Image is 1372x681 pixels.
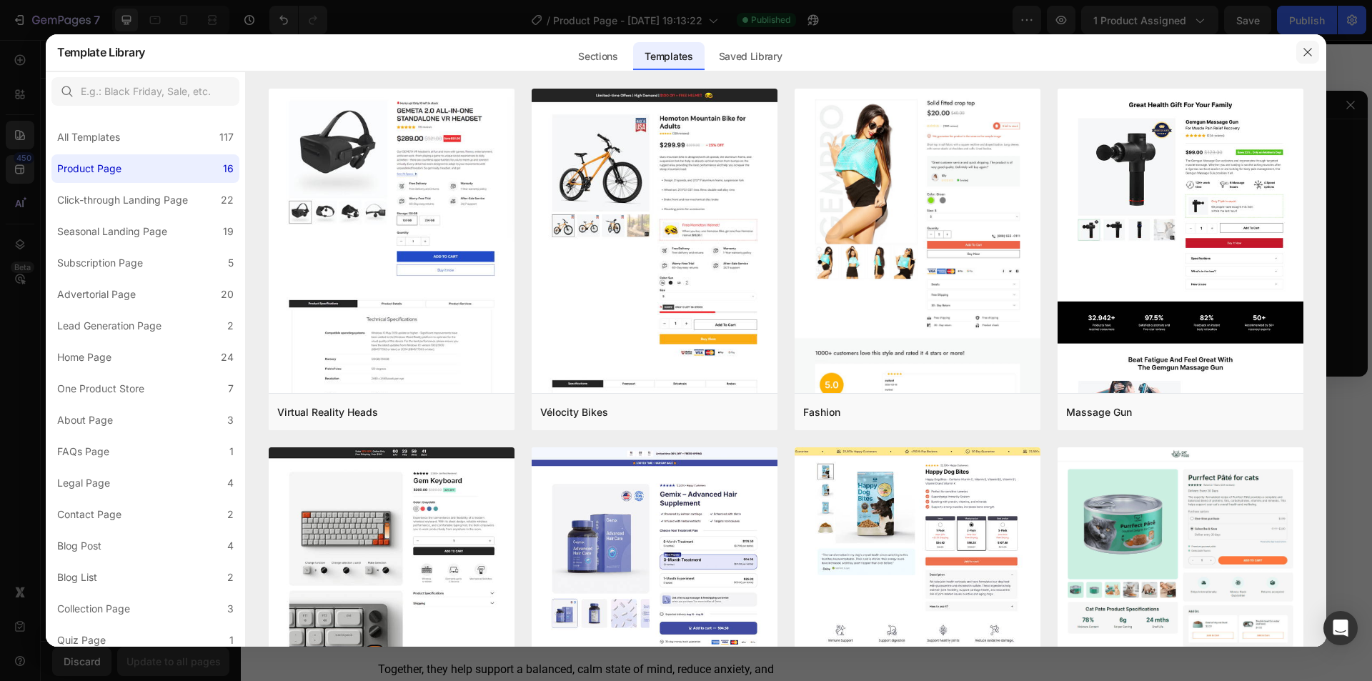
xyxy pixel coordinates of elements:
div: 22 [221,192,234,209]
div: 20 [221,286,234,303]
div: Vélocity Bikes [540,404,608,421]
div: 16 [223,160,234,177]
div: Click-through Landing Page [57,192,188,209]
sup: ® [189,570,196,580]
div: Saved Library [707,42,794,71]
div: Collection Page [57,600,130,617]
div: 2 [227,317,234,334]
strong: The AVRO Calm Stack [137,571,254,585]
div: Lead Generation Page [57,317,161,334]
div: Blog List [57,569,97,586]
legend: Select Flavor [582,181,652,201]
div: 2 [227,506,234,523]
span: of PharmaGABA [254,571,337,585]
span: 11 Reviews [822,59,875,72]
div: Quiz Page [57,632,106,649]
div: All Templates [57,129,120,146]
div: 7 [228,380,234,397]
p: SELECT FLAVOUR ( Please note that a single tube consists of 10 sticks* ) [575,164,993,179]
div: MaxBundle ‑ Product Bundles [619,279,750,294]
div: Product Page [57,160,121,177]
a: 11 Reviews [822,61,875,71]
div: Seasonal Landing Page [57,223,167,240]
h2: AVRO Calm [573,50,749,84]
div: 117 [219,129,234,146]
img: AVRO Life Clam Tube - Blueberry Acai [144,61,552,468]
div: 19 [223,223,234,240]
div: 2 [227,569,234,586]
div: Open Intercom Messenger [1323,611,1358,645]
div: About Page [57,412,113,429]
div: FAQs Page [57,443,109,460]
div: Fashion [803,404,840,421]
div: 3 [227,412,234,429]
div: Massage Gun [1066,404,1132,421]
div: 1 [229,443,234,460]
div: Contact Page [57,506,121,523]
div: One Product Store [57,380,144,397]
p: PRODUCT INFO [575,137,993,154]
button: MaxBundle ‑ Product Bundles [579,270,762,304]
div: Sections [567,42,629,71]
div: 4 [227,474,234,492]
div: 5 [228,254,234,272]
h2: Template Library [57,34,145,71]
img: AVRO Calm - avrolife [227,483,302,559]
div: Home Page [57,349,111,366]
div: Virtual Reality Heads [277,404,378,421]
div: $23.95 [573,84,995,117]
div: 4 [227,537,234,555]
div: Blog Post [57,537,101,555]
div: 3 [227,600,234,617]
div: 24 [221,349,234,366]
div: Legal Page [57,474,110,492]
input: E.g.: Black Friday, Sale, etc. [51,77,239,106]
sup: ® [337,570,344,580]
div: Templates [633,42,704,71]
img: CIbNuMK9p4ADEAE=.png [590,279,607,296]
div: Advertorial Page [57,286,136,303]
div: 1 [229,632,234,649]
div: Subscription Page [57,254,143,272]
span: Together, they help support a balanced, calm state of mind, reduce anxiety, and support both phys... [137,622,533,670]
